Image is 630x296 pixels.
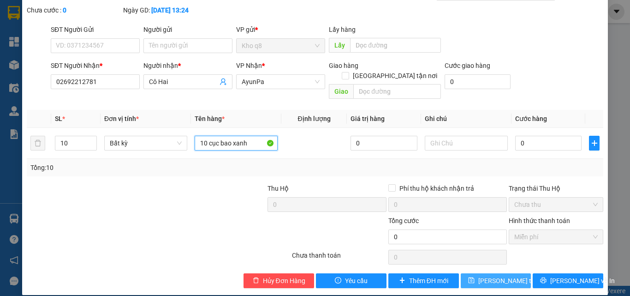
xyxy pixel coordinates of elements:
span: Giao [329,84,353,99]
button: printer[PERSON_NAME] và In [533,273,603,288]
span: Định lượng [297,115,330,122]
span: Lấy hàng [329,26,356,33]
span: Thêm ĐH mới [409,276,448,286]
div: SĐT Người Gửi [51,24,140,35]
span: [GEOGRAPHIC_DATA] tận nơi [349,71,441,81]
label: Cước giao hàng [445,62,490,69]
input: Cước giao hàng [445,74,511,89]
input: Dọc đường [350,38,441,53]
div: Tổng: 10 [30,163,244,173]
span: plus [589,139,599,147]
div: Người nhận [143,60,232,71]
label: Hình thức thanh toán [509,217,570,224]
span: [PERSON_NAME] thay đổi [478,276,552,286]
div: Trạng thái Thu Hộ [509,183,603,193]
span: Chưa thu [514,198,598,211]
span: Thu Hộ [267,185,289,192]
span: plus [399,277,405,284]
b: [DATE] 13:24 [151,6,189,14]
span: Bất kỳ [110,136,182,150]
input: Ghi Chú [425,136,508,151]
input: Dọc đường [353,84,441,99]
span: VP Nhận [236,62,262,69]
b: 0 [63,6,66,14]
span: save [468,277,475,284]
button: plusThêm ĐH mới [388,273,459,288]
span: Phí thu hộ khách nhận trả [396,183,478,193]
span: printer [540,277,547,284]
button: deleteHủy Đơn Hàng [244,273,314,288]
input: VD: Bàn, Ghế [195,136,278,151]
span: SL [55,115,62,122]
div: VP gửi [236,24,325,35]
span: AyunPa [242,75,320,89]
span: exclamation-circle [335,277,341,284]
button: save[PERSON_NAME] thay đổi [461,273,531,288]
span: Đơn vị tính [104,115,139,122]
div: Chưa cước : [27,5,121,15]
span: Hủy Đơn Hàng [263,276,305,286]
th: Ghi chú [421,110,511,128]
span: Tên hàng [195,115,225,122]
button: plus [589,136,600,151]
div: Người gửi [143,24,232,35]
span: Kho q8 [242,39,320,53]
span: Giao hàng [329,62,358,69]
span: delete [253,277,259,284]
div: SĐT Người Nhận [51,60,140,71]
span: Yêu cầu [345,276,368,286]
div: Ngày GD: [123,5,218,15]
button: delete [30,136,45,151]
span: Miễn phí [514,230,598,244]
button: exclamation-circleYêu cầu [316,273,386,288]
span: [PERSON_NAME] và In [550,276,615,286]
span: user-add [220,78,227,85]
div: Chưa thanh toán [291,250,387,266]
span: Lấy [329,38,350,53]
span: Tổng cước [388,217,419,224]
span: Giá trị hàng [351,115,385,122]
span: Cước hàng [515,115,547,122]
